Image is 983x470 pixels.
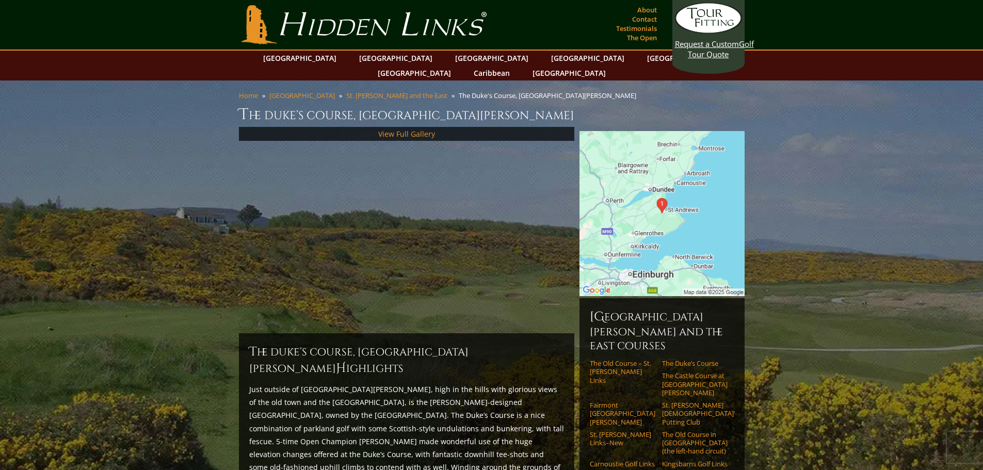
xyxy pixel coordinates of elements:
span: Request a Custom [675,39,739,49]
a: Kingsbarns Golf Links [662,460,728,468]
img: Google Map of The Duke's Golf Course, St Andrews, Scotland, United Kingdom [579,131,745,296]
a: Fairmont [GEOGRAPHIC_DATA][PERSON_NAME] [590,401,655,426]
a: [GEOGRAPHIC_DATA] [373,66,456,80]
a: The Old Course in [GEOGRAPHIC_DATA] (the left-hand circuit) [662,430,728,456]
h6: [GEOGRAPHIC_DATA][PERSON_NAME] and the East Courses [590,309,734,353]
a: [GEOGRAPHIC_DATA] [354,51,438,66]
h1: The Duke’s Course, [GEOGRAPHIC_DATA][PERSON_NAME] [239,104,745,125]
a: [GEOGRAPHIC_DATA] [642,51,726,66]
a: The Open [624,30,659,45]
a: Contact [630,12,659,26]
a: View Full Gallery [378,129,435,139]
a: St. [PERSON_NAME] Links–New [590,430,655,447]
a: [GEOGRAPHIC_DATA] [258,51,342,66]
a: St. [PERSON_NAME] [DEMOGRAPHIC_DATA]’ Putting Club [662,401,728,426]
a: Caribbean [469,66,515,80]
h2: The Duke’s Course, [GEOGRAPHIC_DATA][PERSON_NAME] ighlights [249,344,564,377]
a: Testimonials [614,21,659,36]
a: Home [239,91,258,100]
a: The Duke’s Course [662,359,728,367]
a: The Old Course – St. [PERSON_NAME] Links [590,359,655,384]
span: H [336,360,346,377]
a: Carnoustie Golf Links [590,460,655,468]
a: [GEOGRAPHIC_DATA] [527,66,611,80]
a: Request a CustomGolf Tour Quote [675,3,742,59]
a: [GEOGRAPHIC_DATA] [546,51,630,66]
a: [GEOGRAPHIC_DATA] [450,51,534,66]
li: The Duke's Course, [GEOGRAPHIC_DATA][PERSON_NAME] [459,91,640,100]
a: [GEOGRAPHIC_DATA] [269,91,335,100]
a: The Castle Course at [GEOGRAPHIC_DATA][PERSON_NAME] [662,371,728,397]
a: About [635,3,659,17]
a: St. [PERSON_NAME] and the East [346,91,447,100]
